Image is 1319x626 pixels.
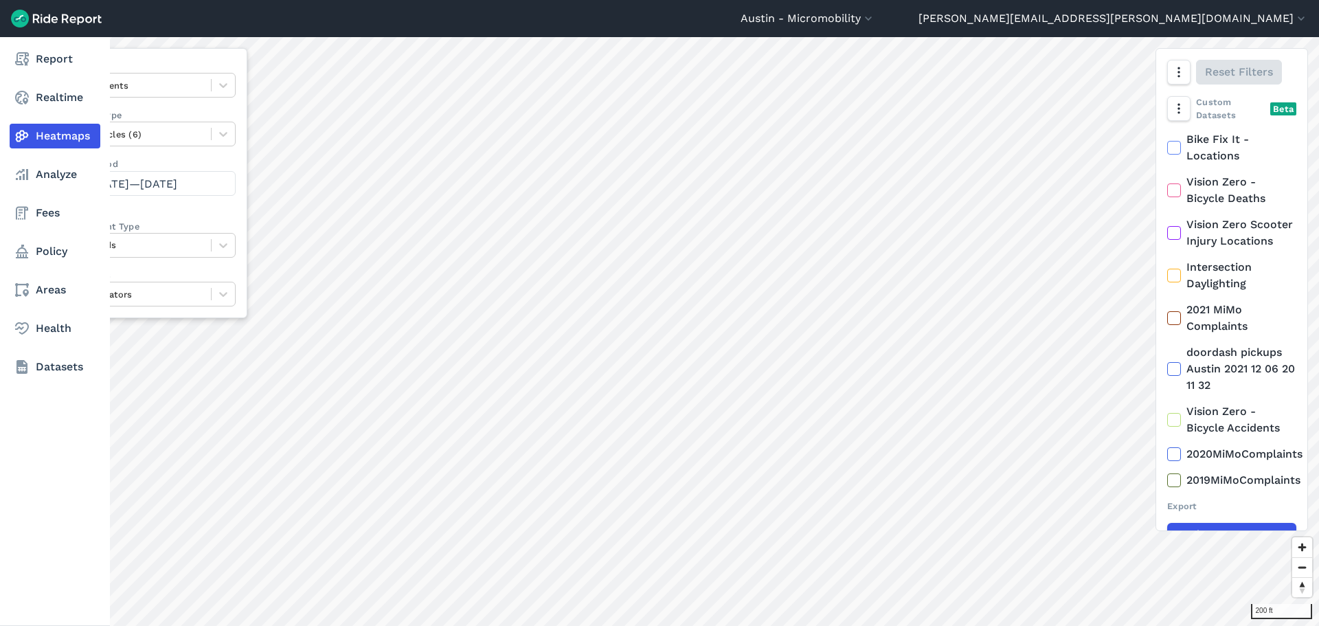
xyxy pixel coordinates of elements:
[1167,96,1296,122] div: Custom Datasets
[10,201,100,225] a: Fees
[92,177,177,190] span: [DATE]—[DATE]
[1167,472,1296,489] label: 2019MiMoComplaints
[1167,174,1296,207] label: Vision Zero - Bicycle Deaths
[1167,500,1296,513] div: Export
[1167,403,1296,436] label: Vision Zero - Bicycle Accidents
[1167,302,1296,335] label: 2021 MiMo Complaints
[10,124,100,148] a: Heatmaps
[67,220,236,233] label: Curb Event Type
[10,355,100,379] a: Datasets
[1251,604,1312,619] div: 200 ft
[1167,344,1296,394] label: doordash pickups Austin 2021 12 06 20 11 32
[1167,131,1296,164] label: Bike Fix It - Locations
[1270,102,1296,115] div: Beta
[11,10,102,27] img: Ride Report
[1167,216,1296,249] label: Vision Zero Scooter Injury Locations
[10,162,100,187] a: Analyze
[67,157,236,170] label: Data Period
[67,60,236,73] label: Data Type
[67,269,236,282] label: Operators
[1167,446,1296,462] label: 2020MiMoComplaints
[10,316,100,341] a: Health
[67,171,236,196] button: [DATE]—[DATE]
[1167,259,1296,292] label: Intersection Daylighting
[1292,537,1312,557] button: Zoom in
[10,47,100,71] a: Report
[918,10,1308,27] button: [PERSON_NAME][EMAIL_ADDRESS][PERSON_NAME][DOMAIN_NAME]
[10,239,100,264] a: Policy
[10,278,100,302] a: Areas
[67,109,236,122] label: Vehicle Type
[1205,64,1273,80] span: Reset Filters
[1196,60,1282,85] button: Reset Filters
[1292,557,1312,577] button: Zoom out
[1208,527,1273,544] span: Export Data
[1292,577,1312,597] button: Reset bearing to north
[741,10,875,27] button: Austin - Micromobility
[10,85,100,110] a: Realtime
[44,37,1319,626] canvas: Map
[1167,523,1296,548] button: Export Data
